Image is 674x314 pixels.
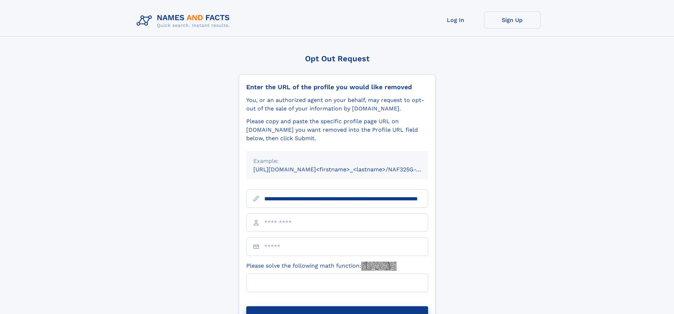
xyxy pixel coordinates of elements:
small: [URL][DOMAIN_NAME]<firstname>_<lastname>/NAF325G-xxxxxxxx [253,166,442,173]
div: Enter the URL of the profile you would like removed [246,83,428,91]
div: Example: [253,157,421,165]
div: Please copy and paste the specific profile page URL on [DOMAIN_NAME] you want removed into the Pr... [246,117,428,143]
a: Log In [427,11,484,29]
img: Logo Names and Facts [134,11,236,30]
div: You, or an authorized agent on your behalf, may request to opt-out of the sale of your informatio... [246,96,428,113]
label: Please solve the following math function: [246,262,397,271]
a: Sign Up [484,11,541,29]
div: Opt Out Request [239,54,436,63]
